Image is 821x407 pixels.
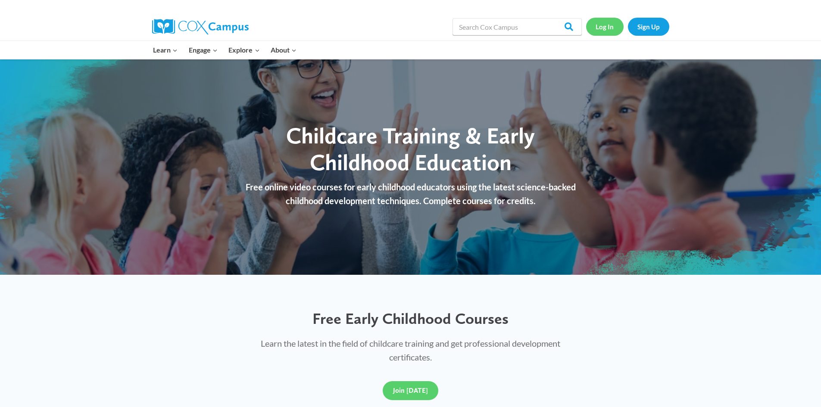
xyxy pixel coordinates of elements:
button: Child menu of Explore [223,41,265,59]
button: Child menu of About [265,41,302,59]
a: Sign Up [628,18,669,35]
p: Free online video courses for early childhood educators using the latest science-backed childhood... [236,180,585,208]
span: Join [DATE] [393,386,428,395]
button: Child menu of Engage [183,41,223,59]
button: Child menu of Learn [148,41,184,59]
nav: Secondary Navigation [586,18,669,35]
a: Log In [586,18,624,35]
nav: Primary Navigation [148,41,302,59]
input: Search Cox Campus [453,18,582,35]
a: Join [DATE] [383,381,438,400]
img: Cox Campus [152,19,249,34]
span: Free Early Childhood Courses [312,309,509,328]
span: Childcare Training & Early Childhood Education [286,122,535,176]
p: Learn the latest in the field of childcare training and get professional development certificates. [244,336,578,364]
